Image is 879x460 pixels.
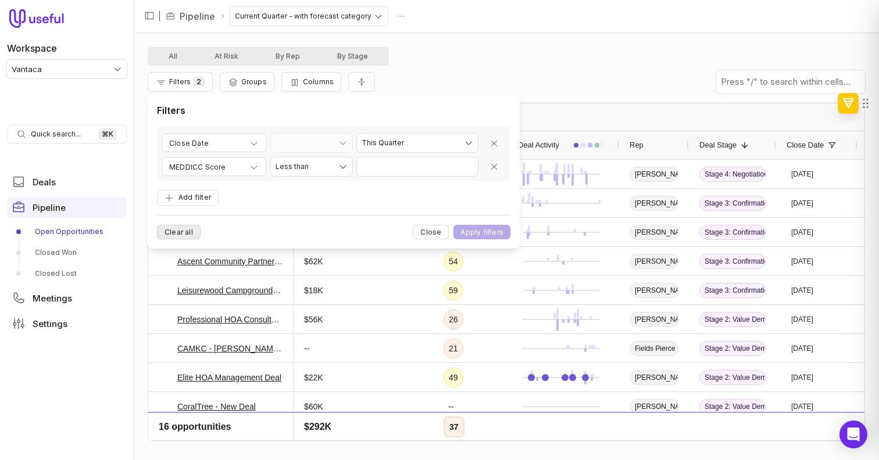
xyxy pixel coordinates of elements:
a: Open Opportunities [7,222,127,241]
span: 2 [193,76,205,87]
a: Professional HOA Consultants - New Deal [177,312,283,326]
time: [DATE] [791,228,813,237]
time: [DATE] [792,431,814,440]
span: [PERSON_NAME] [630,283,678,298]
div: 49 [444,368,463,387]
span: Deals [33,178,56,186]
button: Add filter [157,190,219,206]
a: Elite HOA Management Deal [177,371,281,384]
span: Stage 2: Value Demonstration [699,370,766,385]
span: Stage 3: Confirmation [699,283,766,298]
a: Leisurewood Campground Deal [177,283,283,297]
span: [PERSON_NAME] [630,254,678,269]
span: [PERSON_NAME] [630,167,678,182]
span: Close Date [787,138,824,152]
span: $62K [304,254,323,268]
time: [DATE] [791,344,813,353]
span: [PERSON_NAME] [630,225,678,240]
span: Groups [241,77,267,86]
a: CoralTree - New Deal [177,400,256,414]
span: $60K [304,400,323,414]
button: At Risk [196,49,257,63]
button: All [150,49,196,63]
a: Deals [7,171,127,192]
a: CAMKC - [PERSON_NAME] Deal [177,342,283,355]
button: Collapse sidebar [141,7,158,24]
span: Close Date [169,136,209,150]
button: Remove filter [483,157,506,177]
button: Close [413,225,449,239]
span: Fields Pierce [630,341,678,356]
a: Settings [7,313,127,334]
span: Stage 3: Confirmation [699,225,766,240]
span: $18K [304,283,323,297]
label: Workspace [7,41,57,55]
span: | [158,9,161,23]
div: -- [444,397,458,416]
div: 21 [444,339,463,358]
span: Filters [169,77,191,86]
span: [PERSON_NAME] [630,370,678,385]
span: MEDDICC Score [169,160,226,174]
a: Prestige Association Management - [PERSON_NAME] Deal [177,429,283,443]
span: [PERSON_NAME] [630,196,678,211]
button: MEDDICC Score [162,157,266,176]
span: Deal Activity [518,138,559,152]
a: Pipeline [180,9,215,23]
div: 26 [444,310,463,329]
span: Meetings [33,294,72,303]
time: [DATE] [791,199,813,208]
button: Remove filter [483,134,506,153]
span: Quick search... [31,130,81,139]
span: Deal Stage [699,138,737,152]
time: [DATE] [791,402,813,411]
span: -- [304,429,309,443]
time: [DATE] [791,170,813,179]
input: Press "/" to search within cells... [716,70,865,94]
a: Closed Lost [7,264,127,283]
a: Ascent Community Partners - New Deal [177,254,283,268]
span: Stage 3: Confirmation [699,254,766,269]
button: Collapse all rows [348,72,375,92]
time: [DATE] [791,373,813,382]
span: $22K [304,371,323,384]
button: By Rep [257,49,319,63]
span: Settings [33,319,67,328]
span: Stage 1: Discovery [699,428,766,443]
span: Stage 2: Value Demonstration [699,312,766,327]
button: Group Pipeline [220,72,274,92]
button: Actions [392,8,410,25]
a: Pipeline [7,197,127,218]
div: Open Intercom Messenger [839,421,867,448]
h1: Filters [157,103,185,117]
span: $56K [304,312,323,326]
a: Meetings [7,287,127,308]
time: [DATE] [791,257,813,266]
div: 59 [444,281,463,300]
span: Pipeline [33,203,66,212]
button: Filter Pipeline [148,72,213,92]
button: Columns [281,72,341,92]
button: Clear all [157,225,201,239]
span: Stage 3: Confirmation [699,196,766,211]
span: Stage 2: Value Demonstration [699,341,766,356]
span: Stage 2: Value Demonstration [699,399,766,414]
kbd: ⌘ K [98,128,117,140]
button: By Stage [319,49,387,63]
div: Pipeline submenu [7,222,127,283]
time: [DATE] [791,315,813,324]
span: -- [304,342,309,355]
button: Apply filters [453,225,510,239]
div: 54 [444,251,463,271]
span: Rep [630,138,644,152]
a: Closed Won [7,243,127,262]
button: Close Date [162,134,266,152]
span: [PERSON_NAME] [630,312,678,327]
span: Stage 4: Negotiation [699,167,766,182]
span: Columns [303,77,334,86]
time: [DATE] [791,286,813,295]
div: 9 [444,426,459,445]
span: [PERSON_NAME] [630,399,678,414]
input: Value [357,157,478,176]
span: Fields Pierce [630,428,678,443]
